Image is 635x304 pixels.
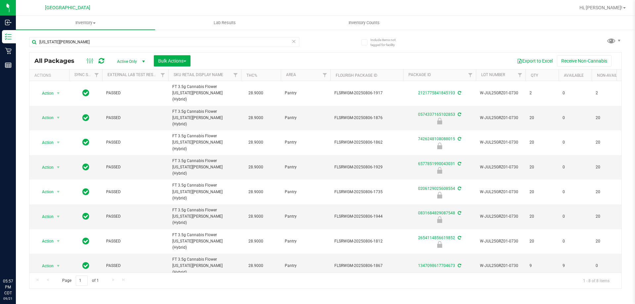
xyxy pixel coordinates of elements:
div: Newly Received [402,192,477,198]
div: Newly Received [402,216,477,223]
p: 09/21 [3,296,13,301]
a: Filter [91,69,102,81]
span: 20 [596,189,621,195]
a: Filter [465,69,476,81]
span: 28.9000 [245,187,267,197]
span: 28.9000 [245,162,267,172]
span: select [54,261,63,271]
span: select [54,89,63,98]
span: Pantry [285,263,326,269]
span: Sync from Compliance System [457,211,461,215]
span: W-JUL25GRZ01-0730 [480,238,522,244]
a: Lab Results [155,16,294,30]
span: FT 3.5g Cannabis Flower [US_STATE][PERSON_NAME] (Hybrid) [172,84,237,103]
span: 20 [596,115,621,121]
a: 2654114856619852 [418,236,455,240]
inline-svg: Retail [5,48,12,54]
span: PASSED [106,164,164,170]
span: FLSRWGM-20250806-1867 [334,263,399,269]
span: 9 [529,263,555,269]
span: Pantry [285,238,326,244]
span: FT 3.5g Cannabis Flower [US_STATE][PERSON_NAME] (Hybrid) [172,256,237,276]
span: 9 [563,263,588,269]
div: Newly Received [402,241,477,248]
span: In Sync [82,237,89,246]
span: PASSED [106,213,164,220]
span: Action [36,138,54,147]
p: 05:57 PM CDT [3,278,13,296]
span: FLSRWGM-20250806-1917 [334,90,399,96]
a: Sku Retail Display Name [174,72,223,77]
span: W-JUL25GRZ01-0730 [480,213,522,220]
span: 0 [563,238,588,244]
span: FLSRWGM-20250806-1862 [334,139,399,146]
inline-svg: Inventory [5,33,12,40]
span: PASSED [106,263,164,269]
button: Export to Excel [513,55,557,66]
span: 20 [529,213,555,220]
a: Flourish Package ID [336,73,377,78]
span: Action [36,187,54,196]
span: 28.9000 [245,88,267,98]
span: Pantry [285,213,326,220]
div: Actions [34,73,66,78]
span: select [54,187,63,196]
iframe: Resource center [7,251,26,271]
span: Inventory Counts [340,20,389,26]
span: 20 [529,189,555,195]
inline-svg: Inbound [5,19,12,26]
div: Newly Received [402,167,477,174]
span: 20 [529,139,555,146]
span: 20 [596,139,621,146]
span: Action [36,212,54,221]
button: Receive Non-Cannabis [557,55,612,66]
a: 2121775841845193 [418,91,455,95]
a: Available [564,73,584,78]
span: Action [36,237,54,246]
a: Package ID [408,72,431,77]
span: FT 3.5g Cannabis Flower [US_STATE][PERSON_NAME] (Hybrid) [172,232,237,251]
span: PASSED [106,238,164,244]
span: In Sync [82,212,89,221]
a: 1347098617704673 [418,263,455,268]
span: In Sync [82,187,89,196]
input: Search Package ID, Item Name, SKU, Lot or Part Number... [29,37,299,47]
span: 20 [529,238,555,244]
span: select [54,163,63,172]
span: W-JUL25GRZ01-0730 [480,139,522,146]
span: 0 [563,164,588,170]
span: 20 [529,164,555,170]
span: In Sync [82,113,89,122]
span: Sync from Compliance System [457,161,461,166]
span: Bulk Actions [158,58,186,64]
span: Pantry [285,189,326,195]
span: PASSED [106,139,164,146]
a: Filter [515,69,526,81]
a: 0574337165102853 [418,112,455,117]
span: In Sync [82,261,89,270]
span: FLSRWGM-20250806-1735 [334,189,399,195]
span: 0 [563,189,588,195]
span: FLSRWGM-20250806-1812 [334,238,399,244]
a: External Lab Test Result [107,72,159,77]
a: Non-Available [597,73,626,78]
span: 20 [529,115,555,121]
span: Include items not tagged for facility [370,37,403,47]
span: PASSED [106,90,164,96]
a: 6577851990043031 [418,161,455,166]
a: Filter [319,69,330,81]
span: In Sync [82,138,89,147]
span: FT 3.5g Cannabis Flower [US_STATE][PERSON_NAME] (Hybrid) [172,182,237,201]
span: select [54,237,63,246]
span: 0 [563,213,588,220]
span: 28.9000 [245,138,267,147]
span: 20 [596,213,621,220]
span: select [54,138,63,147]
input: 1 [76,276,88,286]
span: FLSRWGM-20250806-1944 [334,213,399,220]
span: select [54,212,63,221]
a: THC% [246,73,257,78]
span: W-JUL25GRZ01-0730 [480,90,522,96]
a: Qty [531,73,538,78]
span: 28.9000 [245,261,267,271]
